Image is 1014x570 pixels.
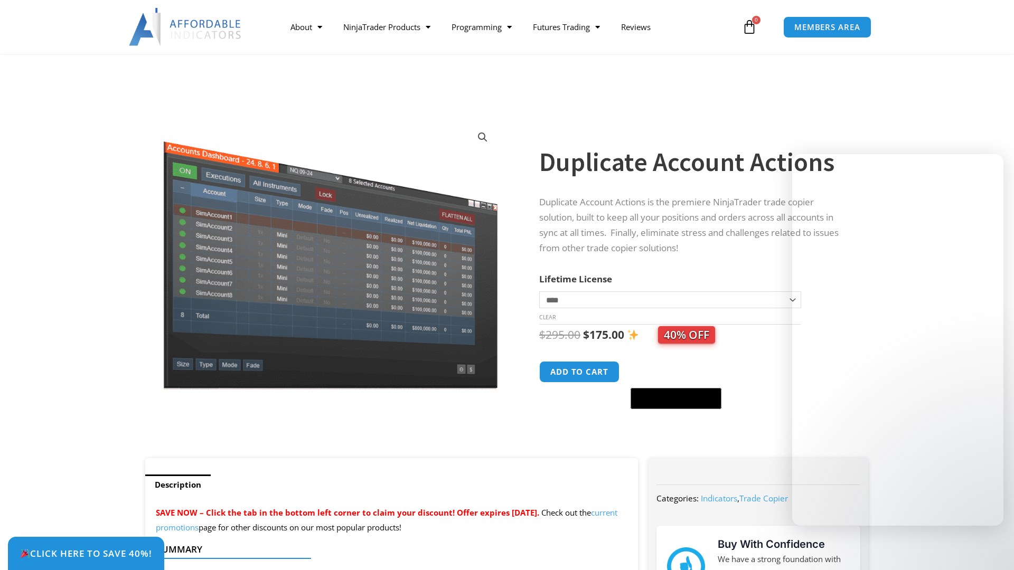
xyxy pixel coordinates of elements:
a: Clear options [539,313,556,321]
label: Lifetime License [539,273,612,285]
a: NinjaTrader Products [333,15,441,39]
span: 0 [752,16,760,24]
a: Programming [441,15,522,39]
iframe: Intercom live chat [978,534,1003,559]
a: Description [145,474,211,495]
iframe: PayPal Message 1 [539,415,848,425]
span: Click Here to save 40%! [20,549,152,558]
img: LogoAI | Affordable Indicators – NinjaTrader [129,8,242,46]
span: , [701,493,788,503]
button: Add to cart [539,361,619,383]
h1: Duplicate Account Actions [539,144,848,180]
img: 🎉 [21,549,30,558]
a: 0 [726,12,773,42]
button: Buy with GPay [631,388,721,409]
span: $ [583,327,589,342]
img: ✨ [627,329,639,340]
iframe: Secure express checkout frame [628,359,724,385]
a: MEMBERS AREA [783,16,871,38]
span: SAVE NOW – Click the tab in the bottom left corner to claim your discount! Offer expires [DATE]. [156,507,539,518]
span: $ [539,327,546,342]
a: Trade Copier [739,493,788,503]
nav: Menu [280,15,739,39]
span: 40% OFF [658,326,715,344]
p: Duplicate Account Actions is the premiere NinjaTrader trade copier solution, built to keep all yo... [539,195,848,256]
a: View full-screen image gallery [473,128,492,147]
bdi: 295.00 [539,327,580,342]
a: 🎉Click Here to save 40%! [8,537,164,570]
p: Check out the page for other discounts on our most popular products! [156,506,627,535]
iframe: To enrich screen reader interactions, please activate Accessibility in Grammarly extension settings [792,154,1003,526]
bdi: 175.00 [583,327,624,342]
a: Futures Trading [522,15,611,39]
a: About [280,15,333,39]
span: MEMBERS AREA [794,23,860,31]
a: Indicators [701,493,737,503]
span: Categories: [656,493,699,503]
a: Reviews [611,15,661,39]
